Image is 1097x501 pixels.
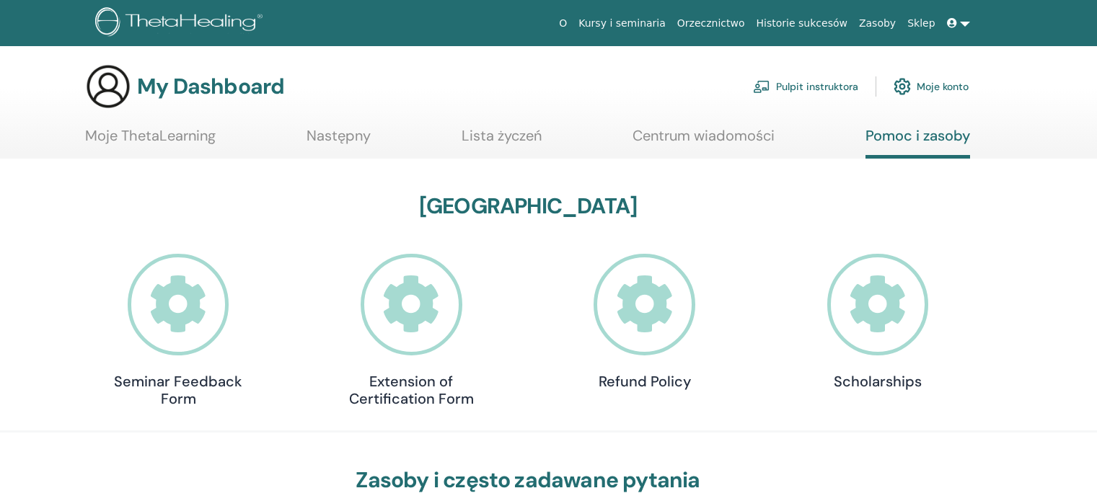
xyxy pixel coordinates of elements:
[853,10,902,37] a: Zasoby
[462,127,542,155] a: Lista życzeń
[753,71,858,102] a: Pulpit instruktora
[85,63,131,110] img: generic-user-icon.jpg
[573,254,717,390] a: Refund Policy
[95,7,268,40] img: logo.png
[85,127,216,155] a: Moje ThetaLearning
[307,127,371,155] a: Następny
[753,80,770,93] img: chalkboard-teacher.svg
[806,254,950,390] a: Scholarships
[137,74,284,99] h3: My Dashboard
[573,373,717,390] h4: Refund Policy
[751,10,853,37] a: Historie sukcesów
[894,71,969,102] a: Moje konto
[106,467,950,493] h3: Zasoby i często zadawane pytania
[865,127,970,159] a: Pomoc i zasoby
[671,10,751,37] a: Orzecznictwo
[806,373,950,390] h4: Scholarships
[894,74,911,99] img: cog.svg
[106,193,950,219] h3: [GEOGRAPHIC_DATA]
[902,10,940,37] a: Sklep
[633,127,775,155] a: Centrum wiadomości
[553,10,573,37] a: O
[573,10,671,37] a: Kursy i seminaria
[106,373,250,407] h4: Seminar Feedback Form
[106,254,250,407] a: Seminar Feedback Form
[339,373,483,407] h4: Extension of Certification Form
[339,254,483,407] a: Extension of Certification Form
